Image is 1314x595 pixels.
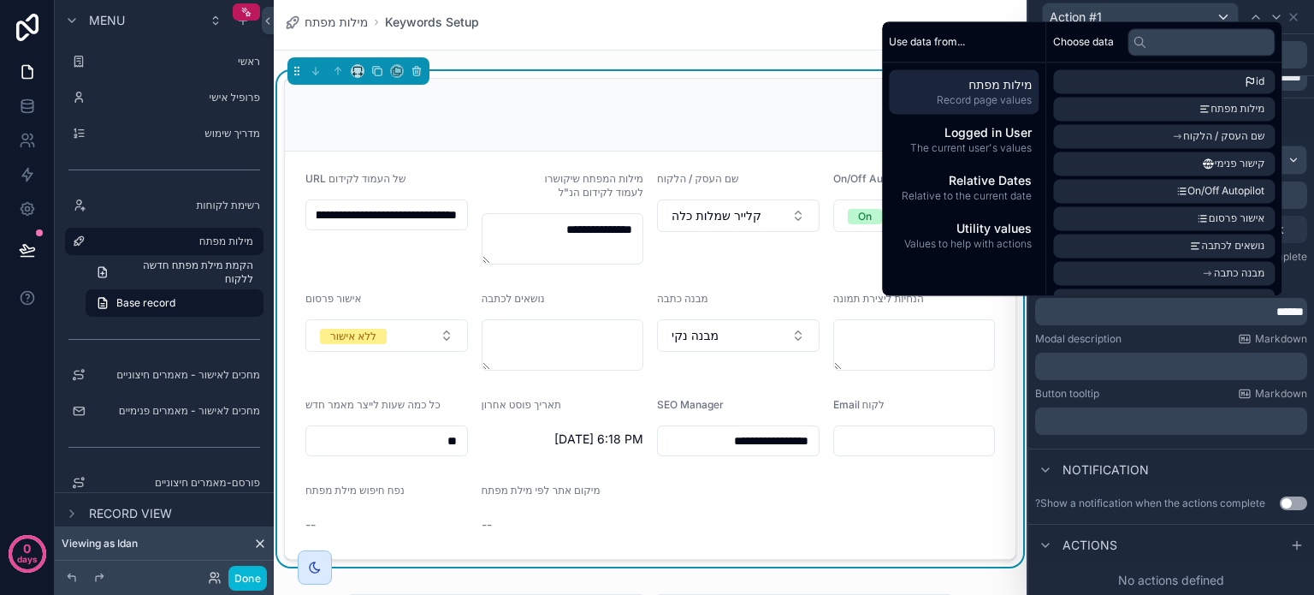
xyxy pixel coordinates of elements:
label: Button tooltip [1035,387,1099,401]
a: Keywords Setup [385,14,479,31]
a: מחכים לאישור - מאמרים פנימיים [65,397,263,425]
span: תאריך פוסט אחרון [482,398,561,411]
span: הקמת מילת מפתח חדשה ללקוח [116,259,253,286]
span: On/Off Autopilot [833,172,913,185]
button: Done [228,566,267,591]
button: Select Button [657,319,820,352]
span: מבנה כתבה [657,292,708,305]
span: Menu [89,12,125,29]
span: הנחיות ליצירת תמונה [833,292,924,305]
a: Markdown [1238,332,1307,346]
span: נושאים לכתבה [482,292,545,305]
span: שם העסק / הלקוח [657,172,738,185]
span: Relative Dates [896,172,1032,189]
p: 0 [23,540,31,557]
span: Values to help with actions [896,237,1032,251]
a: מדריך שימוש [65,120,263,147]
a: פורסם-מאמרים חיצוניים [65,469,263,497]
span: Markdown [1255,387,1307,401]
label: רשימת לקוחות [92,199,260,212]
div: scrollable content [882,62,1045,265]
label: מילות מפתח [92,235,253,248]
span: Utility values [896,220,1032,237]
span: Base record [116,296,175,310]
span: -- [305,516,316,533]
p: days [17,547,38,571]
span: Viewing as Idan [62,537,138,550]
button: Select Button [305,319,468,352]
span: Notification [1062,461,1149,479]
label: מחכים לאישור - מאמרים פנימיים [92,404,260,418]
span: Choose data [1053,35,1114,49]
a: פרופיל אישי [65,84,263,111]
a: מילות מפתח [65,228,263,255]
a: Base record [86,289,263,317]
a: ראשי [65,48,263,75]
label: Modal description [1035,332,1122,346]
span: SEO Manager [657,398,724,411]
span: קלייר שמלות כלה [672,207,761,224]
span: Relative to the current date [896,189,1032,203]
a: מחכים לאישור - מאמרים חיצוניים [65,361,263,389]
div: scrollable content [1035,408,1307,435]
span: -- [482,516,492,533]
button: Select Button [833,199,996,232]
span: Logged in User [896,124,1032,141]
span: מילות המפתח שיקושרו לעמוד לקידום הנ"ל [544,172,643,199]
a: מילות מפתח [284,14,368,31]
span: The current user's values [896,141,1032,155]
label: פרופיל אישי [92,91,260,104]
button: Action #1 [1042,3,1239,32]
label: מחכים לאישור - מאמרים חיצוניים [92,368,260,382]
div: scrollable content [1035,353,1307,380]
div: scrollable content [1035,298,1307,325]
a: הקמת מילת מפתח חדשה ללקוח [86,259,263,286]
button: Select Button [657,199,820,232]
div: On [858,209,872,224]
span: מילות מפתח [305,14,368,31]
a: Markdown [1238,387,1307,401]
span: כל כמה שעות לייצר מאמר חדש [305,398,441,411]
label: מדריך שימוש [92,127,260,140]
span: מבנה נקי [672,327,719,344]
span: Action #1 [1050,9,1102,26]
label: ראשי [92,55,260,68]
span: Email לקוח [833,398,885,411]
div: ללא אישור [330,329,376,344]
span: Markdown [1255,332,1307,346]
span: [DATE] 6:18 PM [482,431,644,448]
a: רשימת לקוחות [65,192,263,219]
span: אישור פרסום [305,292,362,305]
span: מיקום אתר לפי מילת מפתח [482,484,601,497]
span: Use data from... [889,35,965,49]
span: URL של העמוד לקידום [305,172,405,185]
label: פורסם-מאמרים חיצוניים [92,476,260,490]
div: Show a notification when the actions complete? [1035,497,1265,510]
span: Actions [1062,537,1117,554]
span: Record view [89,505,172,522]
span: Record page values [896,93,1032,107]
span: מילות מפתח [896,76,1032,93]
span: נפח חיפוש מילת מפתח [305,484,405,497]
